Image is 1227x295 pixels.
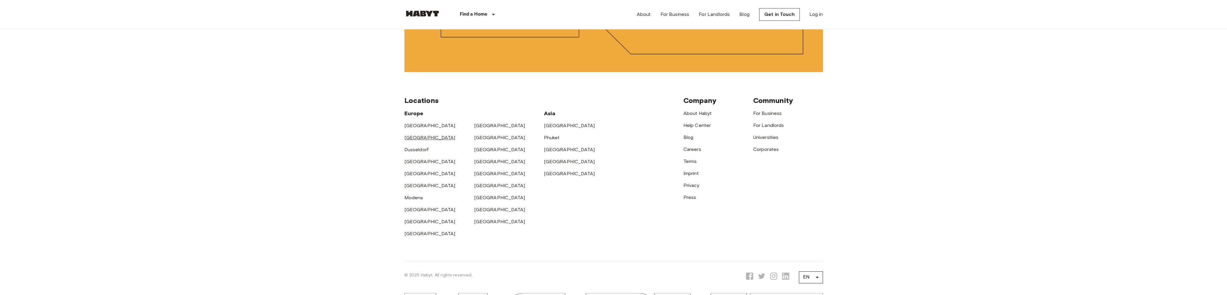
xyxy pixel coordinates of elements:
a: Log in [809,11,823,18]
a: [GEOGRAPHIC_DATA] [404,171,456,176]
a: [GEOGRAPHIC_DATA] [404,159,456,164]
a: About [637,11,651,18]
a: Terms [683,158,697,164]
a: [GEOGRAPHIC_DATA] [474,195,525,200]
a: About Habyt [683,110,712,116]
a: Press [683,194,696,200]
a: [GEOGRAPHIC_DATA] [474,183,525,188]
a: For Business [753,110,782,116]
p: Find a Home [460,11,488,18]
a: [GEOGRAPHIC_DATA] [404,207,456,212]
img: Habyt [404,11,440,17]
a: Phuket [544,135,560,140]
a: Help Center [683,122,711,128]
a: [GEOGRAPHIC_DATA] [474,171,525,176]
a: [GEOGRAPHIC_DATA] [404,123,456,128]
a: [GEOGRAPHIC_DATA] [544,147,595,152]
a: [GEOGRAPHIC_DATA] [474,147,525,152]
a: [GEOGRAPHIC_DATA] [544,123,595,128]
a: Privacy [683,182,699,188]
a: Get in Touch [759,8,800,21]
a: [GEOGRAPHIC_DATA] [474,135,525,140]
span: Europe [404,110,424,117]
a: [GEOGRAPHIC_DATA] [474,159,525,164]
a: [GEOGRAPHIC_DATA] [474,219,525,224]
div: EN [799,269,823,286]
a: For Business [660,11,689,18]
a: [GEOGRAPHIC_DATA] [474,207,525,212]
a: [GEOGRAPHIC_DATA] [404,231,456,236]
a: Blog [683,134,694,140]
a: [GEOGRAPHIC_DATA] [404,183,456,188]
a: Imprint [683,170,699,176]
span: Locations [404,96,439,105]
a: For Landlords [699,11,730,18]
a: Universities [753,134,779,140]
a: [GEOGRAPHIC_DATA] [404,135,456,140]
a: [GEOGRAPHIC_DATA] [544,171,595,176]
span: Community [753,96,793,105]
span: Asia [544,110,556,117]
a: [GEOGRAPHIC_DATA] [474,123,525,128]
span: Company [683,96,716,105]
a: Modena [404,195,423,200]
a: For Landlords [753,122,784,128]
a: Careers [683,146,701,152]
span: © 2025 Habyt. All rights reserved. [404,272,473,278]
a: Corporates [753,146,779,152]
a: Blog [739,11,750,18]
a: [GEOGRAPHIC_DATA] [404,219,456,224]
a: [GEOGRAPHIC_DATA] [544,159,595,164]
a: Dusseldorf [404,147,429,152]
